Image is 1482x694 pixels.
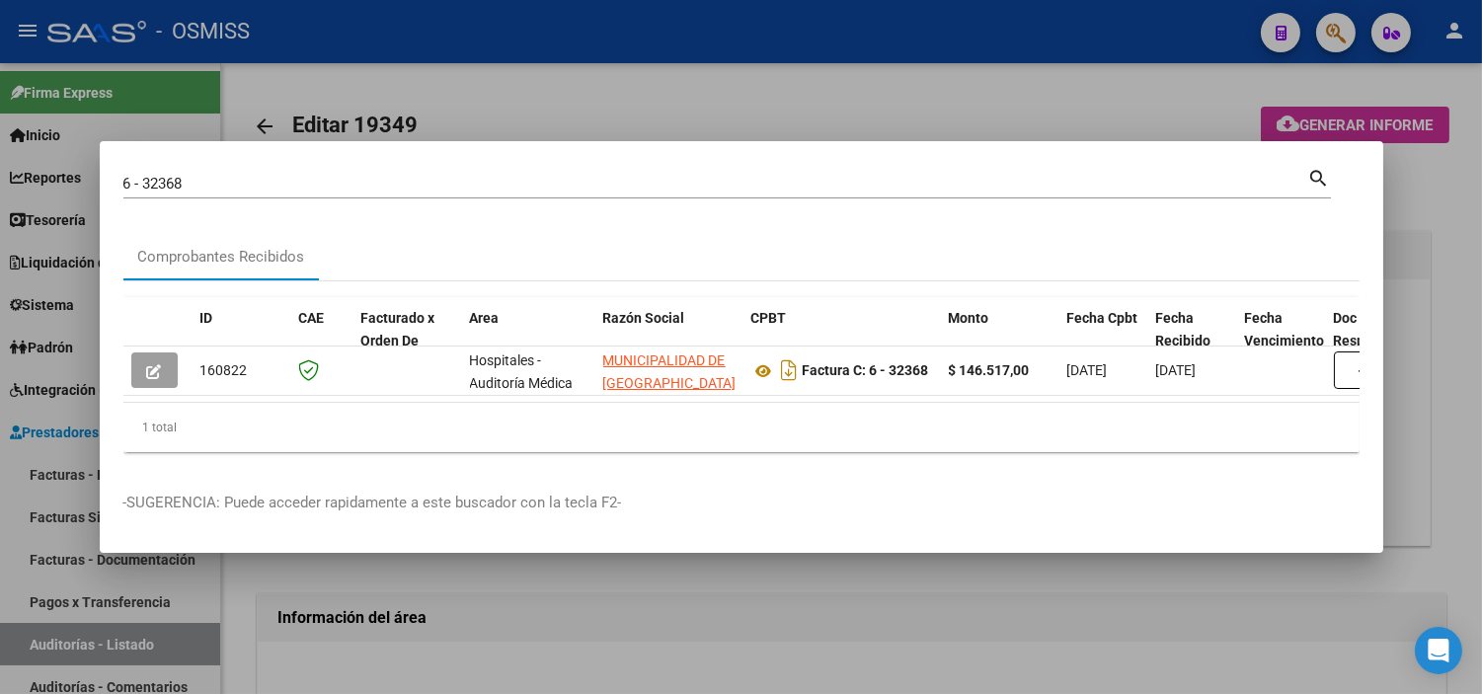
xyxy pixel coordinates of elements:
span: Doc Respaldatoria [1334,310,1423,348]
datatable-header-cell: Fecha Recibido [1148,297,1237,384]
span: Razón Social [603,310,685,326]
div: 33999000709 [603,349,736,391]
datatable-header-cell: Area [462,297,595,384]
span: [DATE] [1156,362,1197,378]
strong: $ 146.517,00 [949,362,1030,378]
span: Monto [949,310,989,326]
datatable-header-cell: Fecha Cpbt [1059,297,1148,384]
div: 1 total [123,403,1360,452]
span: Area [470,310,500,326]
span: MUNICIPALIDAD DE [GEOGRAPHIC_DATA][PERSON_NAME] [603,352,737,414]
datatable-header-cell: ID [193,297,291,384]
div: Open Intercom Messenger [1415,627,1462,674]
span: Fecha Recibido [1156,310,1211,348]
datatable-header-cell: Razón Social [595,297,743,384]
p: -SUGERENCIA: Puede acceder rapidamente a este buscador con la tecla F2- [123,492,1360,514]
span: Fecha Vencimiento [1245,310,1325,348]
datatable-header-cell: Monto [941,297,1059,384]
datatable-header-cell: CAE [291,297,353,384]
i: Descargar documento [777,354,803,386]
datatable-header-cell: CPBT [743,297,941,384]
div: Comprobantes Recibidos [138,246,305,269]
datatable-header-cell: Facturado x Orden De [353,297,462,384]
span: Fecha Cpbt [1067,310,1138,326]
span: ID [200,310,213,326]
span: CAE [299,310,325,326]
div: 160822 [200,359,283,382]
datatable-header-cell: Doc Respaldatoria [1326,297,1444,384]
datatable-header-cell: Fecha Vencimiento [1237,297,1326,384]
span: Facturado x Orden De [361,310,435,348]
mat-icon: search [1308,165,1331,189]
span: Hospitales - Auditoría Médica [470,352,574,391]
strong: Factura C: 6 - 32368 [803,363,929,379]
span: CPBT [751,310,787,326]
span: [DATE] [1067,362,1108,378]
